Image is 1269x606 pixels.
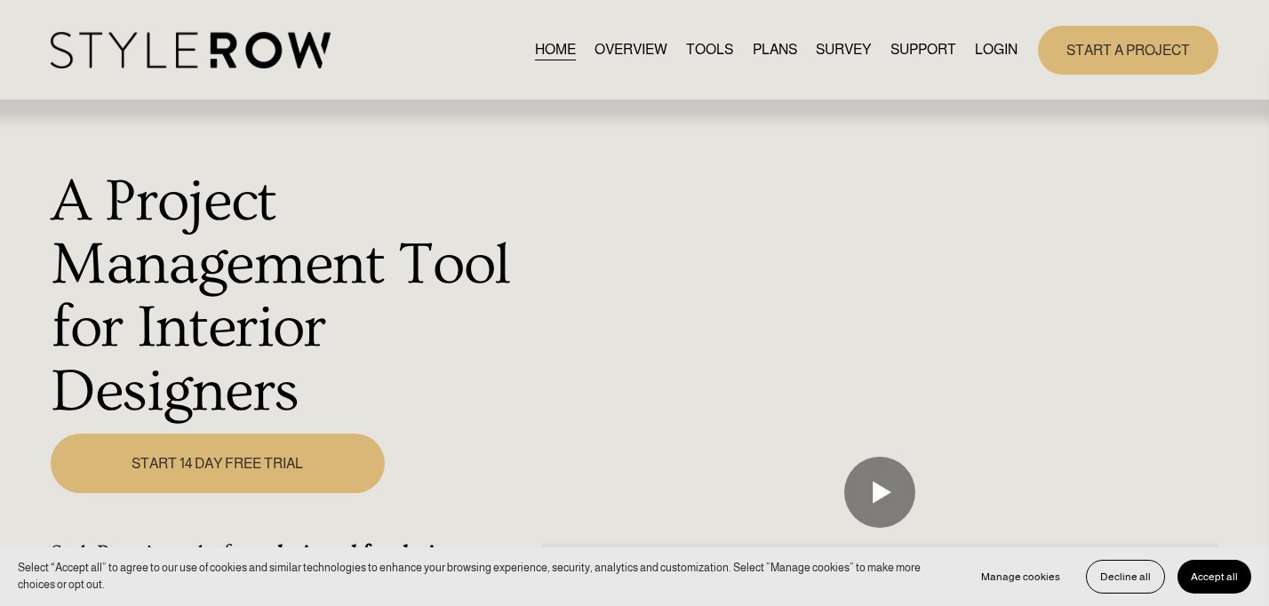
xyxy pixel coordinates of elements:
[844,457,915,528] button: Play
[1191,570,1238,583] span: Accept all
[753,38,797,62] a: PLANS
[890,39,956,60] span: SUPPORT
[975,38,1018,62] a: LOGIN
[18,560,950,594] p: Select “Accept all” to agree to our use of cookies and similar technologies to enhance your brows...
[595,38,667,62] a: OVERVIEW
[686,38,733,62] a: TOOLS
[51,171,531,424] h1: A Project Management Tool for Interior Designers
[1177,560,1251,594] button: Accept all
[51,32,331,68] img: StyleRow
[981,570,1060,583] span: Manage cookies
[968,560,1073,594] button: Manage cookies
[816,38,871,62] a: SURVEY
[1086,560,1165,594] button: Decline all
[51,540,531,595] h4: StyleRow is a platform , with maximum flexibility and organization.
[271,540,488,567] strong: designed for designers
[890,38,956,62] a: folder dropdown
[51,434,384,493] a: START 14 DAY FREE TRIAL
[535,38,576,62] a: HOME
[1100,570,1151,583] span: Decline all
[1038,26,1218,75] a: START A PROJECT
